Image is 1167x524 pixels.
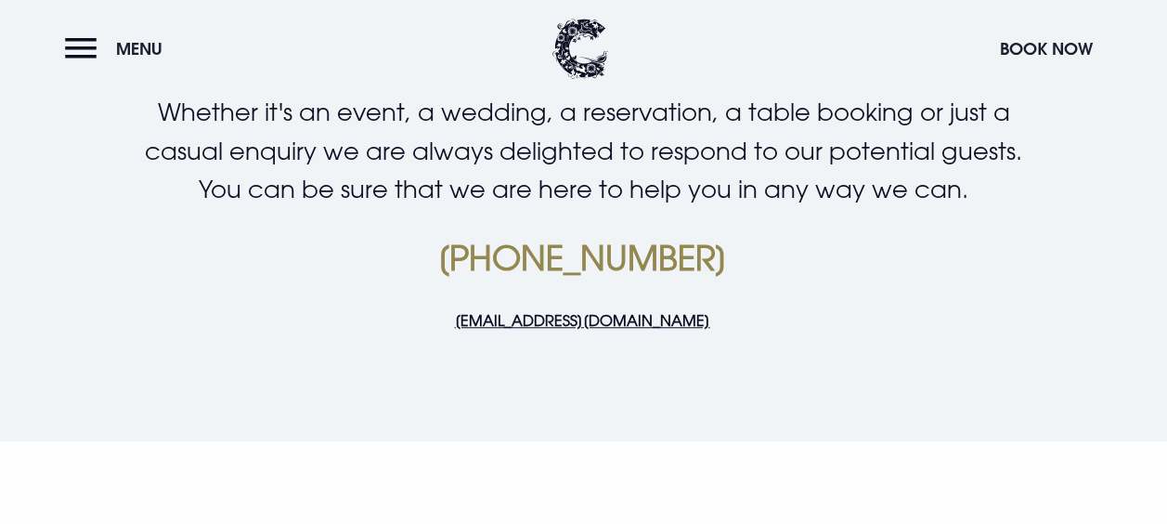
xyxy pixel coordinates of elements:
button: Menu [65,29,172,69]
span: Menu [116,38,162,59]
a: [EMAIL_ADDRESS][DOMAIN_NAME] [454,311,709,330]
img: Clandeboye Lodge [552,19,608,79]
p: Whether it's an event, a wedding, a reservation, a table booking or just a casual enquiry we are ... [141,93,1025,209]
a: [PHONE_NUMBER] [436,238,727,278]
button: Book Now [991,29,1102,69]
